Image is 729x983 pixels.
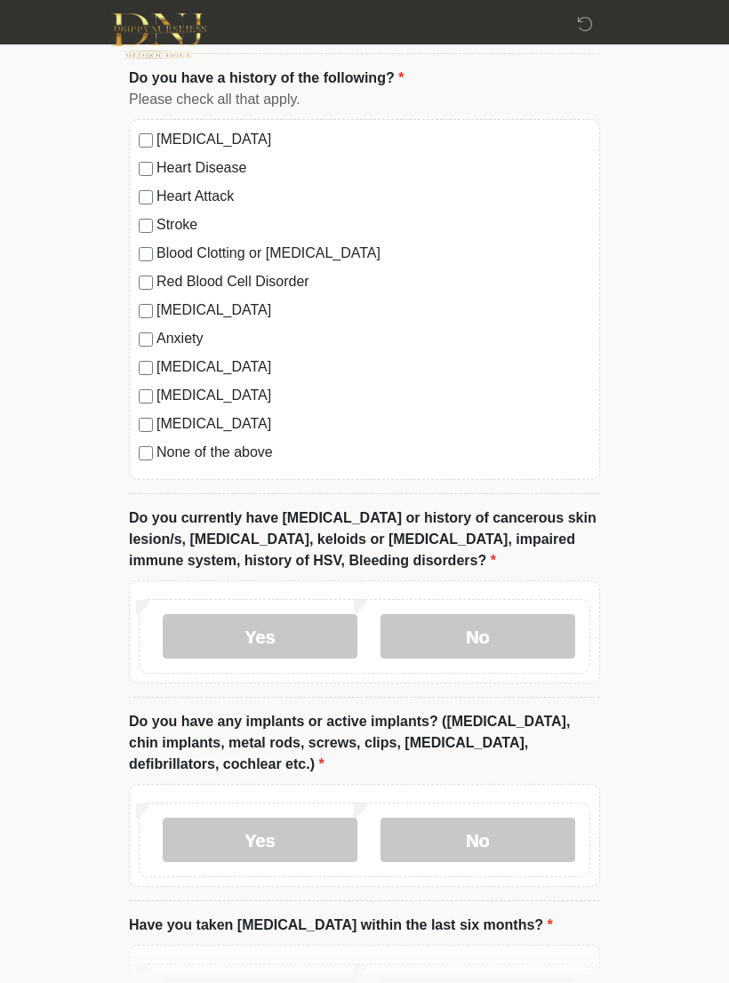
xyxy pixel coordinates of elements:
[139,219,153,233] input: Stroke
[139,389,153,404] input: [MEDICAL_DATA]
[163,818,357,862] label: Yes
[139,190,153,204] input: Heart Attack
[156,385,590,406] label: [MEDICAL_DATA]
[129,89,600,110] div: Please check all that apply.
[111,13,206,59] img: DNJ Med Boutique Logo
[156,356,590,378] label: [MEDICAL_DATA]
[381,614,575,659] label: No
[156,300,590,321] label: [MEDICAL_DATA]
[139,332,153,347] input: Anxiety
[139,304,153,318] input: [MEDICAL_DATA]
[163,614,357,659] label: Yes
[139,162,153,176] input: Heart Disease
[129,507,600,571] label: Do you currently have [MEDICAL_DATA] or history of cancerous skin lesion/s, [MEDICAL_DATA], keloi...
[156,328,590,349] label: Anxiety
[129,68,404,89] label: Do you have a history of the following?
[156,243,590,264] label: Blood Clotting or [MEDICAL_DATA]
[156,186,590,207] label: Heart Attack
[156,271,590,292] label: Red Blood Cell Disorder
[139,247,153,261] input: Blood Clotting or [MEDICAL_DATA]
[156,442,590,463] label: None of the above
[139,418,153,432] input: [MEDICAL_DATA]
[129,915,553,936] label: Have you taken [MEDICAL_DATA] within the last six months?
[381,818,575,862] label: No
[156,214,590,236] label: Stroke
[156,413,590,435] label: [MEDICAL_DATA]
[139,133,153,148] input: [MEDICAL_DATA]
[139,276,153,290] input: Red Blood Cell Disorder
[129,711,600,775] label: Do you have any implants or active implants? ([MEDICAL_DATA], chin implants, metal rods, screws, ...
[139,446,153,460] input: None of the above
[156,129,590,150] label: [MEDICAL_DATA]
[139,361,153,375] input: [MEDICAL_DATA]
[156,157,590,179] label: Heart Disease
